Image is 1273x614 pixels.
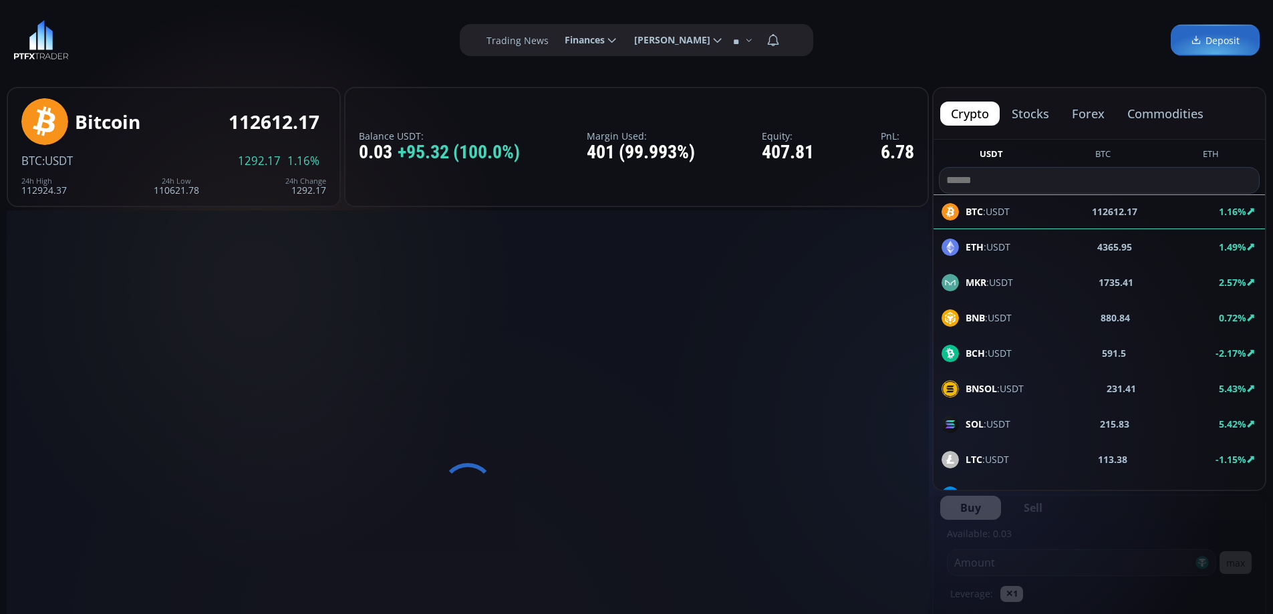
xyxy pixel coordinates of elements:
button: USDT [974,148,1008,164]
label: Margin Used: [587,131,695,141]
b: 231.41 [1107,381,1136,396]
button: forex [1061,102,1115,126]
span: [PERSON_NAME] [625,27,710,53]
b: 591.5 [1102,346,1126,360]
div: 112612.17 [229,112,319,132]
div: 24h Low [154,177,199,185]
div: 1292.17 [285,177,326,195]
b: 0.72% [1219,311,1246,324]
a: Deposit [1171,25,1260,56]
span: :USDT [966,275,1013,289]
div: 24h Change [285,177,326,185]
div: 6.78 [881,142,914,163]
b: 0.40% [1219,488,1246,501]
span: :USDT [966,240,1010,254]
span: Finances [555,27,605,53]
span: 1.16% [287,155,319,167]
b: 2.57% [1219,276,1246,289]
b: 215.83 [1100,417,1129,431]
b: DASH [966,488,992,501]
div: 24h High [21,177,67,185]
b: SOL [966,418,984,430]
label: Balance USDT: [359,131,520,141]
button: stocks [1001,102,1060,126]
label: PnL: [881,131,914,141]
b: 5.43% [1219,382,1246,395]
span: :USDT [966,311,1012,325]
button: BTC [1090,148,1116,164]
div: 110621.78 [154,177,199,195]
b: BNSOL [966,382,997,395]
b: 1.49% [1219,241,1246,253]
b: 4365.95 [1097,240,1132,254]
b: 5.42% [1219,418,1246,430]
button: crypto [940,102,1000,126]
span: :USDT [42,153,73,168]
b: 1735.41 [1099,275,1133,289]
span: :USDT [966,417,1010,431]
div: 112924.37 [21,177,67,195]
span: +95.32 (100.0%) [398,142,520,163]
div: 401 (99.993%) [587,142,695,163]
span: 1292.17 [238,155,281,167]
b: ETH [966,241,984,253]
span: :USDT [966,488,1018,502]
b: 25.21 [1107,488,1131,502]
span: :USDT [966,346,1012,360]
button: commodities [1117,102,1214,126]
b: BCH [966,347,985,359]
b: MKR [966,276,986,289]
img: LOGO [13,20,69,60]
div: 0.03 [359,142,520,163]
span: :USDT [966,452,1009,466]
label: Equity: [762,131,814,141]
b: -1.15% [1216,453,1246,466]
span: :USDT [966,381,1024,396]
b: LTC [966,453,982,466]
b: 880.84 [1101,311,1130,325]
label: Trading News [486,33,549,47]
button: ETH [1197,148,1224,164]
span: BTC [21,153,42,168]
div: 407.81 [762,142,814,163]
span: Deposit [1191,33,1240,47]
b: 113.38 [1098,452,1127,466]
b: BNB [966,311,985,324]
div: Bitcoin [75,112,140,132]
b: -2.17% [1216,347,1246,359]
